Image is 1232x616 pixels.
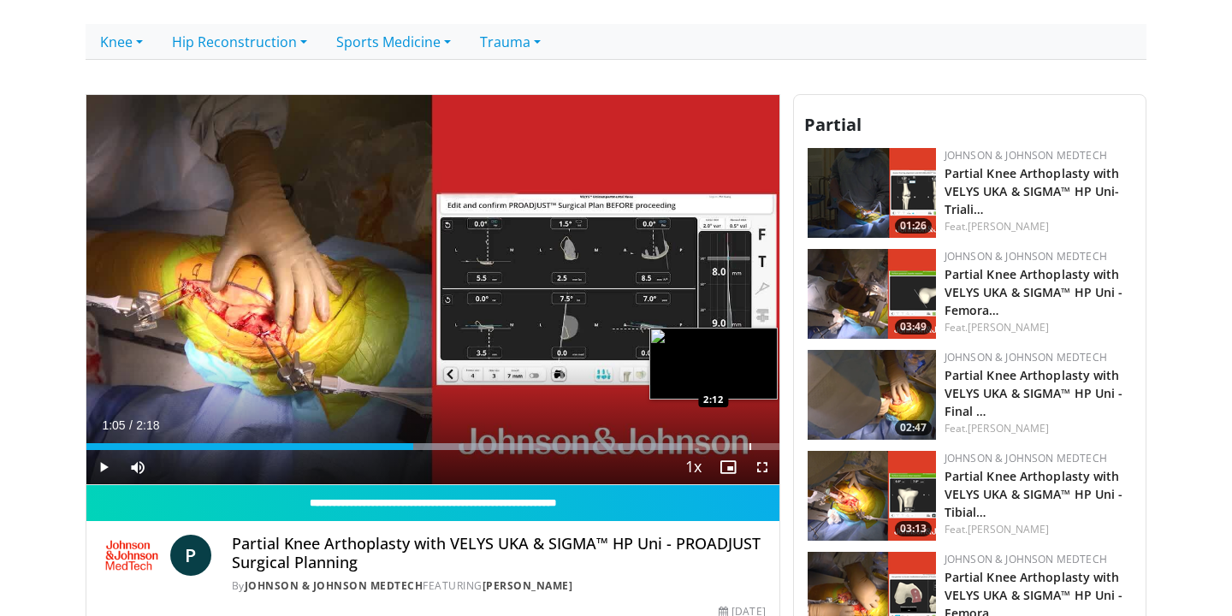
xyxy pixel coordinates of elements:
a: [PERSON_NAME] [968,522,1049,536]
img: 54517014-b7e0-49d7-8366-be4d35b6cc59.png.150x105_q85_crop-smart_upscale.png [808,148,936,238]
video-js: Video Player [86,95,779,485]
a: [PERSON_NAME] [968,320,1049,335]
a: Johnson & Johnson MedTech [945,350,1107,364]
div: Feat. [945,219,1132,234]
img: 13513cbe-2183-4149-ad2a-2a4ce2ec625a.png.150x105_q85_crop-smart_upscale.png [808,249,936,339]
a: Johnson & Johnson MedTech [945,148,1107,163]
img: 2dac1888-fcb6-4628-a152-be974a3fbb82.png.150x105_q85_crop-smart_upscale.png [808,350,936,440]
button: Play [86,450,121,484]
div: Feat. [945,421,1132,436]
a: Trauma [465,24,555,60]
button: Playback Rate [677,450,711,484]
button: Mute [121,450,155,484]
a: Partial Knee Arthoplasty with VELYS UKA & SIGMA™ HP Uni- Triali… [945,165,1120,217]
div: Progress Bar [86,443,779,450]
div: Feat. [945,522,1132,537]
a: Partial Knee Arthoplasty with VELYS UKA & SIGMA™ HP Uni - Final … [945,367,1123,419]
div: By FEATURING [232,578,766,594]
a: Johnson & Johnson MedTech [945,552,1107,566]
a: P [170,535,211,576]
a: [PERSON_NAME] [968,421,1049,435]
a: [PERSON_NAME] [483,578,573,593]
img: Johnson & Johnson MedTech [100,535,163,576]
a: 01:26 [808,148,936,238]
a: Knee [86,24,157,60]
span: 02:47 [895,420,932,435]
h4: Partial Knee Arthoplasty with VELYS UKA & SIGMA™ HP Uni - PROADJUST Surgical Planning [232,535,766,572]
a: Partial Knee Arthoplasty with VELYS UKA & SIGMA™ HP Uni - Tibial… [945,468,1123,520]
a: 02:47 [808,350,936,440]
div: Feat. [945,320,1132,335]
a: Partial Knee Arthoplasty with VELYS UKA & SIGMA™ HP Uni - Femora… [945,266,1123,318]
button: Enable picture-in-picture mode [711,450,745,484]
a: Johnson & Johnson MedTech [245,578,423,593]
a: Sports Medicine [322,24,465,60]
span: 1:05 [102,418,125,432]
span: / [129,418,133,432]
span: 01:26 [895,218,932,234]
span: 2:18 [136,418,159,432]
span: 03:49 [895,319,932,335]
span: Partial [804,113,862,136]
img: fca33e5d-2676-4c0d-8432-0e27cf4af401.png.150x105_q85_crop-smart_upscale.png [808,451,936,541]
a: Johnson & Johnson MedTech [945,249,1107,264]
a: Johnson & Johnson MedTech [945,451,1107,465]
a: 03:13 [808,451,936,541]
span: 03:13 [895,521,932,536]
a: [PERSON_NAME] [968,219,1049,234]
button: Fullscreen [745,450,779,484]
a: 03:49 [808,249,936,339]
img: image.jpeg [649,328,778,400]
a: Hip Reconstruction [157,24,322,60]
